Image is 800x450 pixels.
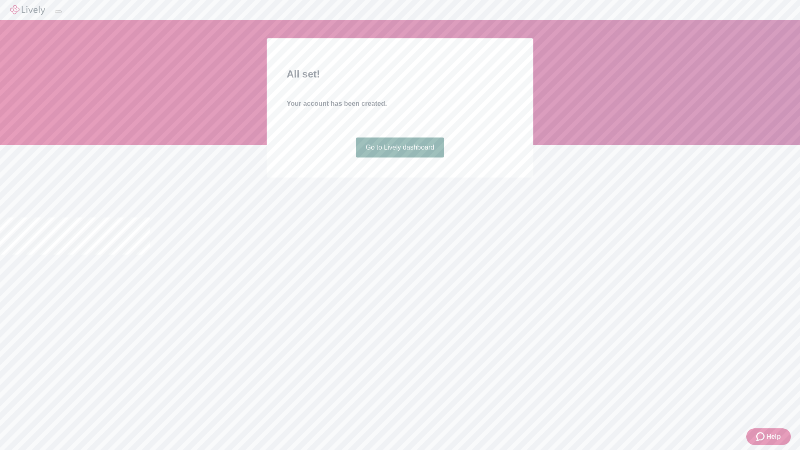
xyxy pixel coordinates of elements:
[287,67,513,82] h2: All set!
[55,10,62,13] button: Log out
[287,99,513,109] h4: Your account has been created.
[746,428,791,445] button: Zendesk support iconHelp
[756,432,766,442] svg: Zendesk support icon
[356,137,445,157] a: Go to Lively dashboard
[766,432,781,442] span: Help
[10,5,45,15] img: Lively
